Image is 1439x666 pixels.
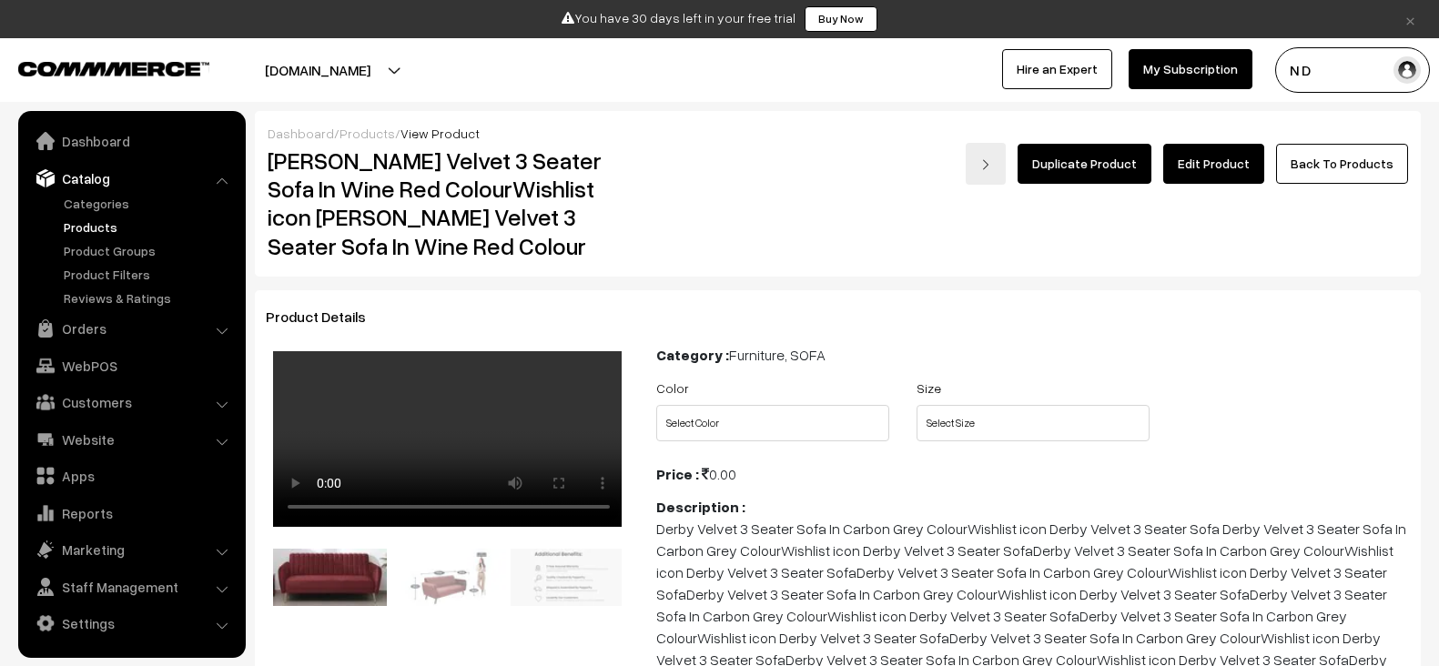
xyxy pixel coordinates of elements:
h2: [PERSON_NAME] Velvet 3 Seater Sofa In Wine Red ColourWishlist icon [PERSON_NAME] Velvet 3 Seater ... [268,146,630,260]
a: Reports [23,497,239,530]
a: COMMMERCE [18,56,177,78]
div: You have 30 days left in your free trial [6,6,1433,32]
a: Staff Management [23,570,239,603]
img: 17593189281193fidel-velvet-3-seater-sofa-in-wine-red-colour-fidel-velvet-3-seater-sofa-in-wine-re... [511,549,624,606]
a: Hire an Expert [1002,49,1112,89]
a: Back To Products [1276,144,1408,184]
a: Apps [23,459,239,492]
button: N D [1275,47,1430,93]
div: 0.00 [656,463,1410,485]
a: Orders [23,312,239,345]
b: Price : [656,465,699,483]
b: Category : [656,346,729,364]
a: Reviews & Ratings [59,288,239,308]
span: View Product [400,126,480,141]
a: Products [339,126,395,141]
span: Product Details [266,308,388,326]
a: Product Filters [59,265,239,284]
a: My Subscription [1129,49,1252,89]
a: WebPOS [23,349,239,382]
a: Buy Now [805,6,877,32]
button: [DOMAIN_NAME] [201,47,434,93]
img: user [1393,56,1421,84]
img: 17593189289524fidel-velvet-3-seater-sofa-in-wine-red-colour-fidel-velvet-3-seater-sofa-in-wine-re... [391,549,505,606]
label: Color [656,378,689,398]
video: Your browser does not support the video tag. [273,351,624,527]
div: Furniture, SOFA [656,344,1410,366]
b: Description : [656,498,745,516]
a: Marketing [23,533,239,566]
label: Size [917,378,941,398]
div: / / [268,124,1408,143]
img: right-arrow.png [980,159,991,170]
a: Dashboard [268,126,334,141]
a: Website [23,423,239,456]
a: × [1398,8,1423,30]
a: Dashboard [23,125,239,157]
img: COMMMERCE [18,62,209,76]
img: 17593189285747fidel-velvet-3-seater-sofa-in-wine-red-colour-fidel-velvet-3-seater-sofa-in-wine-re... [273,549,387,606]
a: Duplicate Product [1018,144,1151,184]
a: Edit Product [1163,144,1264,184]
a: Catalog [23,162,239,195]
a: Settings [23,607,239,640]
a: Customers [23,386,239,419]
a: Product Groups [59,241,239,260]
a: Products [59,217,239,237]
a: Categories [59,194,239,213]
